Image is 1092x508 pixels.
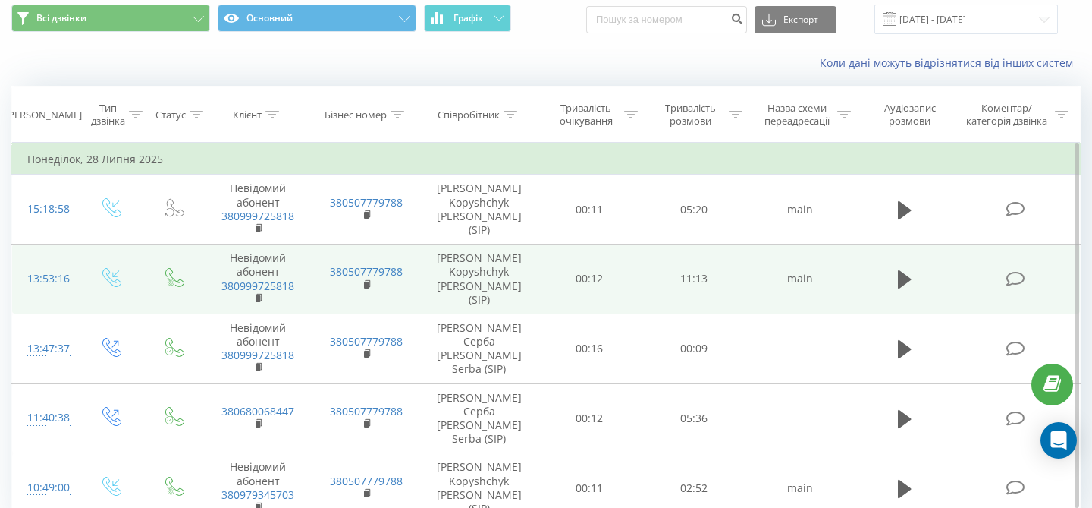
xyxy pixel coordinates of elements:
div: Тип дзвінка [91,102,125,128]
div: Співробітник [438,109,500,121]
td: 11:13 [642,245,746,314]
td: main [746,175,855,245]
td: Понеділок, 28 Липня 2025 [12,144,1081,175]
div: Аудіозапис розмови [868,102,951,128]
a: 380999725818 [221,279,294,293]
input: Пошук за номером [586,6,747,33]
a: 380507779788 [330,195,403,210]
td: [PERSON_NAME] Серба [PERSON_NAME] Serba (SIP) [421,314,538,383]
button: Експорт [755,6,836,33]
td: Невідомий абонент [204,175,312,245]
td: 05:20 [642,175,746,245]
div: [PERSON_NAME] [5,109,82,121]
div: Open Intercom Messenger [1040,422,1077,459]
a: Коли дані можуть відрізнятися вiд інших систем [820,55,1081,70]
a: 380507779788 [330,334,403,349]
td: 00:09 [642,314,746,383]
div: Тривалість розмови [655,102,725,128]
td: 00:12 [538,245,642,314]
div: Статус [155,109,186,121]
div: Тривалість очікування [551,102,621,128]
td: 00:12 [538,383,642,453]
a: 380979345703 [221,487,294,502]
a: 380507779788 [330,404,403,418]
div: 13:53:16 [27,264,64,294]
div: 10:49:00 [27,473,64,503]
a: 380507779788 [330,264,403,279]
a: 380507779788 [330,474,403,488]
td: Невідомий абонент [204,314,312,383]
div: 11:40:38 [27,403,64,433]
td: 00:16 [538,314,642,383]
td: [PERSON_NAME] Kopyshchyk [PERSON_NAME] (SIP) [421,245,538,314]
td: 05:36 [642,383,746,453]
td: main [746,245,855,314]
div: Бізнес номер [325,109,387,121]
a: 380999725818 [221,348,294,362]
div: Коментар/категорія дзвінка [962,102,1051,128]
button: Всі дзвінки [11,5,210,32]
td: [PERSON_NAME] Серба [PERSON_NAME] Serba (SIP) [421,383,538,453]
div: Назва схеми переадресації [760,102,833,128]
button: Основний [218,5,416,32]
td: 00:11 [538,175,642,245]
td: [PERSON_NAME] Kopyshchyk [PERSON_NAME] (SIP) [421,175,538,245]
td: Невідомий абонент [204,245,312,314]
span: Графік [453,13,483,24]
a: 380999725818 [221,209,294,223]
span: Всі дзвінки [36,12,86,24]
div: 13:47:37 [27,334,64,364]
div: Клієнт [233,109,262,121]
div: 15:18:58 [27,194,64,224]
button: Графік [424,5,511,32]
a: 380680068447 [221,404,294,418]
